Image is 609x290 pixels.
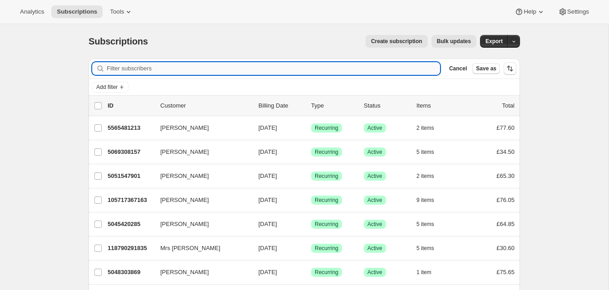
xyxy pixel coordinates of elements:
[108,220,153,229] p: 5045420285
[160,220,209,229] span: [PERSON_NAME]
[496,172,515,179] span: £65.30
[416,269,431,276] span: 1 item
[258,148,277,155] span: [DATE]
[258,245,277,251] span: [DATE]
[416,148,434,156] span: 5 items
[496,245,515,251] span: £30.60
[160,123,209,133] span: [PERSON_NAME]
[416,218,444,231] button: 5 items
[367,197,382,204] span: Active
[57,8,97,15] span: Subscriptions
[108,218,515,231] div: 5045420285[PERSON_NAME][DATE]SuccessRecurringSuccessActive5 items£64.85
[437,38,471,45] span: Bulk updates
[416,170,444,182] button: 2 items
[107,62,440,75] input: Filter subscribers
[416,245,434,252] span: 5 items
[258,197,277,203] span: [DATE]
[431,35,476,48] button: Bulk updates
[20,8,44,15] span: Analytics
[160,268,209,277] span: [PERSON_NAME]
[315,148,338,156] span: Recurring
[315,172,338,180] span: Recurring
[416,146,444,158] button: 5 items
[315,245,338,252] span: Recurring
[108,242,515,255] div: 118790291835Mrs [PERSON_NAME][DATE]SuccessRecurringSuccessActive5 items£30.60
[15,5,50,18] button: Analytics
[160,196,209,205] span: [PERSON_NAME]
[416,172,434,180] span: 2 items
[496,124,515,131] span: £77.60
[160,244,220,253] span: Mrs [PERSON_NAME]
[367,172,382,180] span: Active
[315,269,338,276] span: Recurring
[496,197,515,203] span: £76.05
[502,101,515,110] p: Total
[416,197,434,204] span: 9 items
[480,35,508,48] button: Export
[155,169,246,183] button: [PERSON_NAME]
[524,8,536,15] span: Help
[496,148,515,155] span: £34.50
[367,269,382,276] span: Active
[92,82,129,93] button: Add filter
[416,266,441,279] button: 1 item
[416,101,462,110] div: Items
[496,221,515,227] span: £64.85
[416,124,434,132] span: 2 items
[472,63,500,74] button: Save as
[366,35,428,48] button: Create subscription
[258,221,277,227] span: [DATE]
[108,244,153,253] p: 118790291835
[315,197,338,204] span: Recurring
[367,124,382,132] span: Active
[160,147,209,157] span: [PERSON_NAME]
[108,194,515,206] div: 105717367163[PERSON_NAME][DATE]SuccessRecurringSuccessActive9 items£76.05
[160,172,209,181] span: [PERSON_NAME]
[108,101,153,110] p: ID
[108,170,515,182] div: 5051547901[PERSON_NAME][DATE]SuccessRecurringSuccessActive2 items£65.30
[108,147,153,157] p: 5069308157
[416,221,434,228] span: 5 items
[89,36,148,46] span: Subscriptions
[496,269,515,275] span: £75.65
[416,194,444,206] button: 9 items
[110,8,124,15] span: Tools
[553,5,594,18] button: Settings
[367,148,382,156] span: Active
[258,172,277,179] span: [DATE]
[155,145,246,159] button: [PERSON_NAME]
[108,101,515,110] div: IDCustomerBilling DateTypeStatusItemsTotal
[155,217,246,231] button: [PERSON_NAME]
[567,8,589,15] span: Settings
[485,38,503,45] span: Export
[108,266,515,279] div: 5048303869[PERSON_NAME][DATE]SuccessRecurringSuccessActive1 item£75.65
[258,101,304,110] p: Billing Date
[155,241,246,256] button: Mrs [PERSON_NAME]
[449,65,467,72] span: Cancel
[367,245,382,252] span: Active
[416,122,444,134] button: 2 items
[311,101,356,110] div: Type
[155,265,246,280] button: [PERSON_NAME]
[108,146,515,158] div: 5069308157[PERSON_NAME][DATE]SuccessRecurringSuccessActive5 items£34.50
[160,101,251,110] p: Customer
[108,172,153,181] p: 5051547901
[51,5,103,18] button: Subscriptions
[476,65,496,72] span: Save as
[108,123,153,133] p: 5565481213
[108,122,515,134] div: 5565481213[PERSON_NAME][DATE]SuccessRecurringSuccessActive2 items£77.60
[509,5,550,18] button: Help
[108,196,153,205] p: 105717367163
[96,84,118,91] span: Add filter
[108,268,153,277] p: 5048303869
[446,63,470,74] button: Cancel
[416,242,444,255] button: 5 items
[371,38,422,45] span: Create subscription
[315,221,338,228] span: Recurring
[155,121,246,135] button: [PERSON_NAME]
[504,62,516,75] button: Sort the results
[367,221,382,228] span: Active
[155,193,246,207] button: [PERSON_NAME]
[104,5,139,18] button: Tools
[258,124,277,131] span: [DATE]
